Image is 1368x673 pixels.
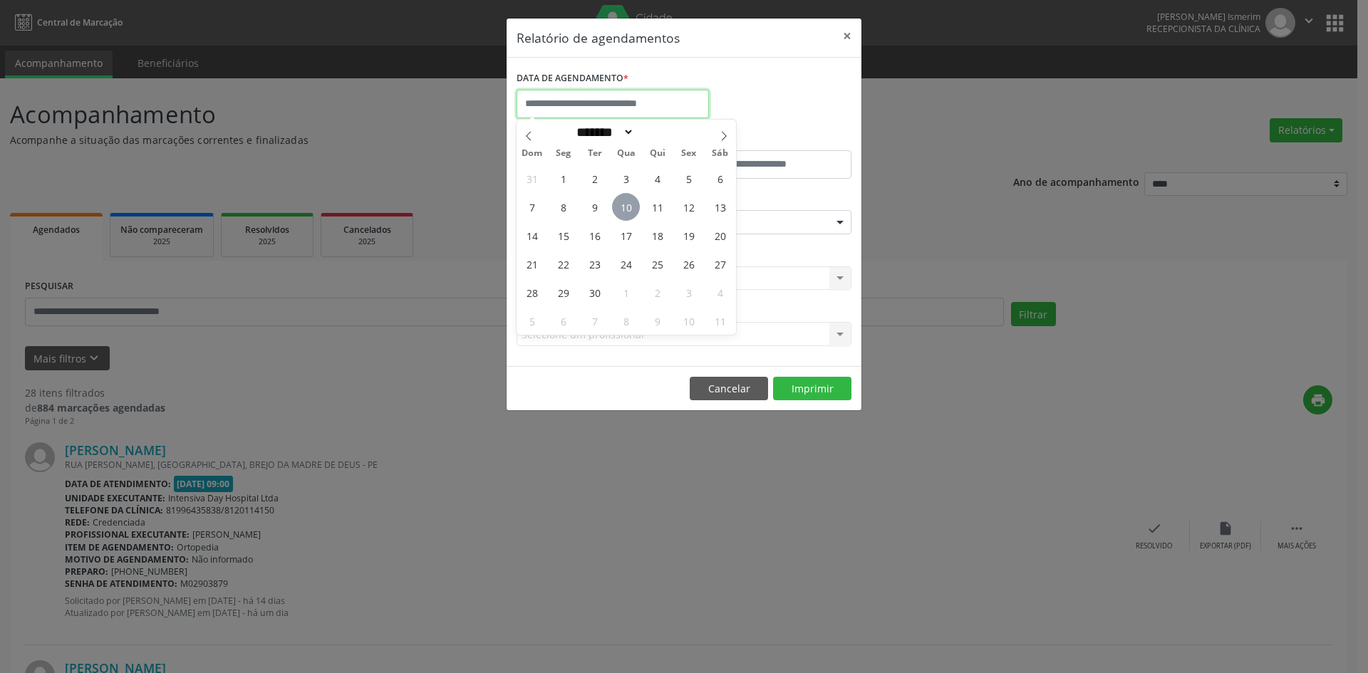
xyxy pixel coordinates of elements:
span: Outubro 7, 2025 [581,307,608,335]
span: Setembro 13, 2025 [706,193,734,221]
span: Setembro 14, 2025 [518,221,546,249]
span: Seg [548,149,579,158]
span: Outubro 1, 2025 [612,278,640,306]
span: Setembro 25, 2025 [643,250,671,278]
span: Setembro 4, 2025 [643,165,671,192]
span: Setembro 3, 2025 [612,165,640,192]
span: Setembro 30, 2025 [581,278,608,306]
select: Month [571,125,634,140]
span: Setembro 5, 2025 [675,165,703,192]
span: Setembro 15, 2025 [549,221,577,249]
span: Setembro 28, 2025 [518,278,546,306]
span: Setembro 18, 2025 [643,221,671,249]
span: Outubro 9, 2025 [643,307,671,335]
label: ATÉ [688,128,851,150]
span: Setembro 2, 2025 [581,165,608,192]
span: Dom [517,149,548,158]
span: Setembro 11, 2025 [643,193,671,221]
label: DATA DE AGENDAMENTO [517,68,628,90]
button: Imprimir [773,377,851,401]
span: Agosto 31, 2025 [518,165,546,192]
span: Setembro 21, 2025 [518,250,546,278]
span: Outubro 4, 2025 [706,278,734,306]
span: Setembro 12, 2025 [675,193,703,221]
span: Qua [611,149,642,158]
button: Close [833,19,861,53]
span: Setembro 26, 2025 [675,250,703,278]
span: Setembro 16, 2025 [581,221,608,249]
span: Outubro 8, 2025 [612,307,640,335]
span: Setembro 27, 2025 [706,250,734,278]
h5: Relatório de agendamentos [517,28,680,47]
span: Setembro 8, 2025 [549,193,577,221]
span: Setembro 24, 2025 [612,250,640,278]
span: Outubro 2, 2025 [643,278,671,306]
span: Outubro 10, 2025 [675,307,703,335]
input: Year [634,125,681,140]
span: Setembro 29, 2025 [549,278,577,306]
span: Outubro 5, 2025 [518,307,546,335]
span: Qui [642,149,673,158]
span: Setembro 23, 2025 [581,250,608,278]
span: Outubro 6, 2025 [549,307,577,335]
span: Sex [673,149,705,158]
span: Outubro 11, 2025 [706,307,734,335]
span: Setembro 7, 2025 [518,193,546,221]
span: Outubro 3, 2025 [675,278,703,306]
span: Setembro 1, 2025 [549,165,577,192]
span: Setembro 22, 2025 [549,250,577,278]
span: Setembro 10, 2025 [612,193,640,221]
button: Cancelar [690,377,768,401]
span: Ter [579,149,611,158]
span: Setembro 19, 2025 [675,221,703,249]
span: Setembro 6, 2025 [706,165,734,192]
span: Sáb [705,149,736,158]
span: Setembro 9, 2025 [581,193,608,221]
span: Setembro 17, 2025 [612,221,640,249]
span: Setembro 20, 2025 [706,221,734,249]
